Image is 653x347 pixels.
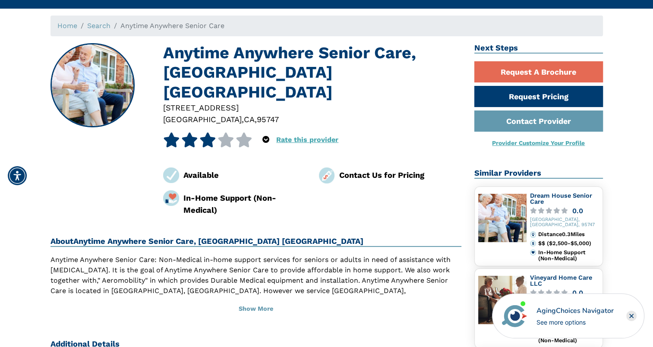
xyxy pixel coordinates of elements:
[474,43,603,54] h2: Next Steps
[50,16,603,36] nav: breadcrumb
[530,249,536,256] img: primary.svg
[262,132,269,147] div: Popover trigger
[474,168,603,179] h2: Similar Providers
[538,240,599,246] div: $$ ($2,500-$5,000)
[50,300,462,319] button: Show More
[536,306,614,316] div: AgingChoices Navigator
[530,217,599,228] div: [GEOGRAPHIC_DATA], [GEOGRAPHIC_DATA], 95747
[530,240,536,246] img: cost.svg
[57,22,77,30] a: Home
[474,61,603,82] a: Request A Brochure
[163,43,461,102] h1: Anytime Anywhere Senior Care, [GEOGRAPHIC_DATA] [GEOGRAPHIC_DATA]
[572,290,583,296] div: 0.0
[572,208,583,214] div: 0.0
[87,22,110,30] a: Search
[530,208,599,214] a: 0.0
[163,115,242,124] span: [GEOGRAPHIC_DATA]
[530,231,536,237] img: distance.svg
[626,311,637,321] div: Close
[276,136,338,144] a: Rate this provider
[51,44,134,127] img: Anytime Anywhere Senior Care, Roseville CA
[474,110,603,132] a: Contact Provider
[183,192,306,216] div: In-Home Support (Non-Medical)
[120,22,224,30] span: Anytime Anywhere Senior Care
[244,115,255,124] span: CA
[530,274,592,287] a: Vineyard Home Care LLC
[536,318,614,327] div: See more options
[474,86,603,107] a: Request Pricing
[8,166,27,185] div: Accessibility Menu
[538,249,599,262] div: In-Home Support (Non-Medical)
[538,231,599,237] div: Distance 0.3 Miles
[163,102,461,114] div: [STREET_ADDRESS]
[530,290,599,296] a: 0.0
[50,237,462,247] h2: About Anytime Anywhere Senior Care, [GEOGRAPHIC_DATA] [GEOGRAPHIC_DATA]
[50,255,462,306] p: Anytime Anywhere Senior Care: Non-Medical in-home support services for seniors or adults in need ...
[257,114,279,125] div: 95747
[339,169,461,181] div: Contact Us for Pricing
[255,115,257,124] span: ,
[183,169,306,181] div: Available
[492,139,585,146] a: Provider Customize Your Profile
[500,301,529,331] img: avatar
[242,115,244,124] span: ,
[530,192,592,205] a: Dream House Senior Care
